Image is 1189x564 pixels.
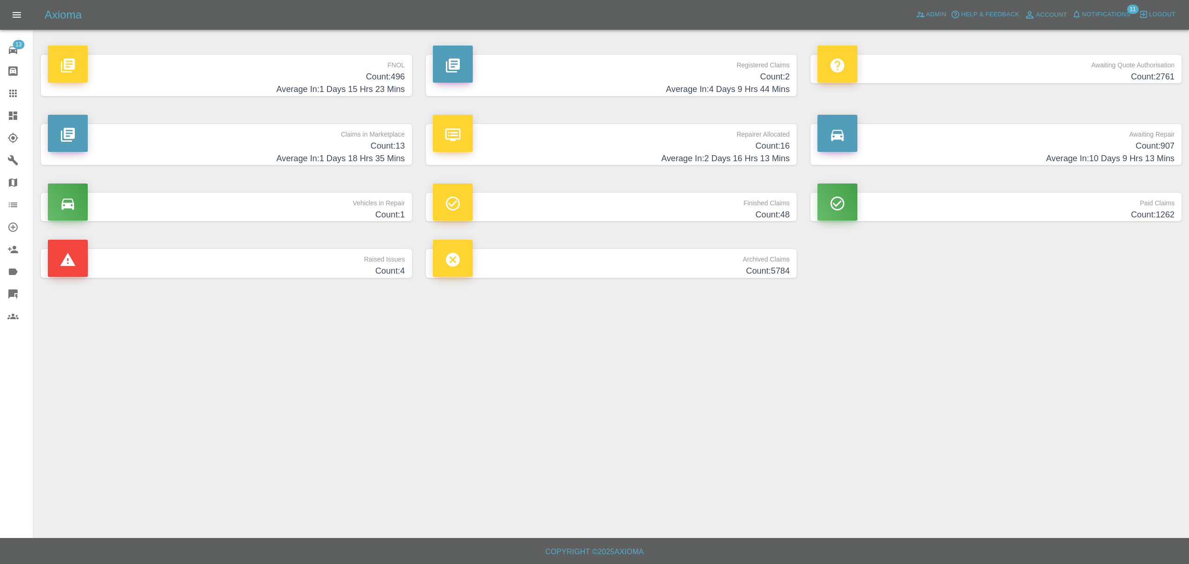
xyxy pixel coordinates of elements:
[1082,9,1130,20] span: Notifications
[817,140,1175,152] h4: Count: 907
[48,124,405,140] p: Claims in Marketplace
[817,209,1175,221] h4: Count: 1262
[948,7,1021,22] button: Help & Feedback
[433,249,790,265] p: Archived Claims
[426,124,797,165] a: Repairer AllocatedCount:16Average In:2 Days 16 Hrs 13 Mins
[41,55,412,96] a: FNOLCount:496Average In:1 Days 15 Hrs 23 Mins
[817,152,1175,165] h4: Average In: 10 Days 9 Hrs 13 Mins
[426,249,797,277] a: Archived ClaimsCount:5784
[817,124,1175,140] p: Awaiting Repair
[433,71,790,83] h4: Count: 2
[810,55,1182,83] a: Awaiting Quote AuthorisationCount:2761
[433,193,790,209] p: Finished Claims
[961,9,1019,20] span: Help & Feedback
[433,140,790,152] h4: Count: 16
[48,209,405,221] h4: Count: 1
[48,55,405,71] p: FNOL
[1149,9,1176,20] span: Logout
[433,209,790,221] h4: Count: 48
[1127,5,1138,14] span: 11
[426,193,797,221] a: Finished ClaimsCount:48
[48,83,405,96] h4: Average In: 1 Days 15 Hrs 23 Mins
[48,140,405,152] h4: Count: 13
[433,55,790,71] p: Registered Claims
[817,193,1175,209] p: Paid Claims
[914,7,949,22] a: Admin
[1036,10,1067,20] span: Account
[41,249,412,277] a: Raised IssuesCount:4
[433,152,790,165] h4: Average In: 2 Days 16 Hrs 13 Mins
[1137,7,1178,22] button: Logout
[433,83,790,96] h4: Average In: 4 Days 9 Hrs 44 Mins
[13,40,24,49] span: 13
[433,265,790,277] h4: Count: 5784
[48,265,405,277] h4: Count: 4
[926,9,947,20] span: Admin
[7,545,1182,558] h6: Copyright © 2025 Axioma
[48,71,405,83] h4: Count: 496
[41,193,412,221] a: Vehicles in RepairCount:1
[48,193,405,209] p: Vehicles in Repair
[45,7,82,22] h5: Axioma
[6,4,28,26] button: Open drawer
[48,249,405,265] p: Raised Issues
[1022,7,1070,22] a: Account
[817,71,1175,83] h4: Count: 2761
[426,55,797,96] a: Registered ClaimsCount:2Average In:4 Days 9 Hrs 44 Mins
[817,55,1175,71] p: Awaiting Quote Authorisation
[810,124,1182,165] a: Awaiting RepairCount:907Average In:10 Days 9 Hrs 13 Mins
[48,152,405,165] h4: Average In: 1 Days 18 Hrs 35 Mins
[1070,7,1133,22] button: Notifications
[41,124,412,165] a: Claims in MarketplaceCount:13Average In:1 Days 18 Hrs 35 Mins
[810,193,1182,221] a: Paid ClaimsCount:1262
[433,124,790,140] p: Repairer Allocated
